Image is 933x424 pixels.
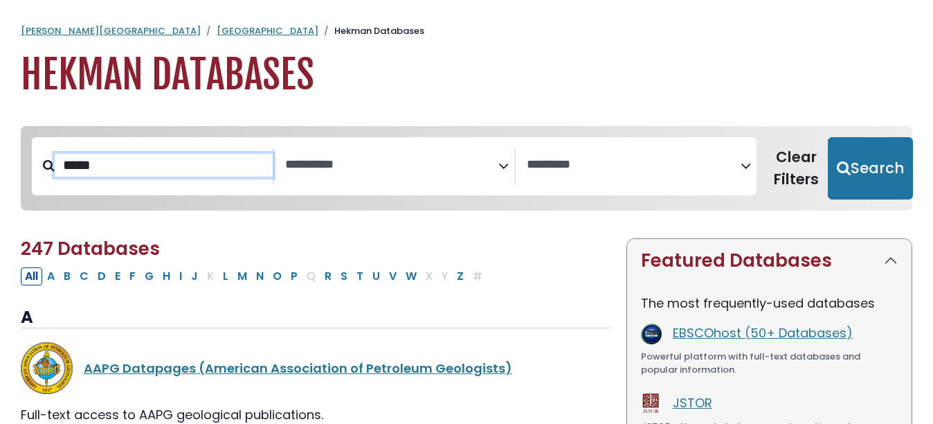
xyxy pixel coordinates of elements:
button: Filter Results V [385,267,401,285]
button: Filter Results M [233,267,251,285]
button: Filter Results I [175,267,186,285]
h1: Hekman Databases [21,52,912,98]
textarea: Search [527,158,741,173]
button: Filter Results B [60,267,75,285]
button: Filter Results P [287,267,302,285]
div: Full-text access to AAPG geological publications. [21,405,610,424]
h3: A [21,308,610,328]
button: Featured Databases [627,239,912,283]
button: Filter Results A [43,267,59,285]
li: Hekman Databases [318,24,424,38]
nav: breadcrumb [21,24,912,38]
button: Filter Results O [269,267,286,285]
button: Filter Results H [158,267,174,285]
button: Filter Results Z [453,267,468,285]
button: Filter Results T [352,267,368,285]
button: Filter Results S [336,267,352,285]
button: Filter Results W [401,267,421,285]
button: Filter Results J [187,267,202,285]
button: Filter Results D [93,267,110,285]
button: Clear Filters [765,137,828,200]
a: AAPG Datapages (American Association of Petroleum Geologists) [84,360,512,377]
button: Filter Results N [252,267,268,285]
button: All [21,267,42,285]
button: Filter Results R [320,267,336,285]
button: Filter Results L [219,267,233,285]
button: Filter Results U [368,267,384,285]
p: The most frequently-used databases [641,294,898,312]
button: Submit for Search Results [828,137,913,200]
a: [PERSON_NAME][GEOGRAPHIC_DATA] [21,24,201,37]
div: Alpha-list to filter by first letter of database name [21,267,488,284]
input: Search database by title or keyword [55,154,273,177]
button: Filter Results E [111,267,125,285]
button: Filter Results C [75,267,93,285]
span: 247 Databases [21,236,160,261]
a: EBSCOhost (50+ Databases) [673,324,853,342]
a: JSTOR [673,394,712,412]
a: [GEOGRAPHIC_DATA] [217,24,318,37]
button: Filter Results F [125,267,140,285]
button: Filter Results G [141,267,158,285]
textarea: Search [285,158,499,173]
div: Powerful platform with full-text databases and popular information. [641,350,898,377]
nav: Search filters [21,126,912,211]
